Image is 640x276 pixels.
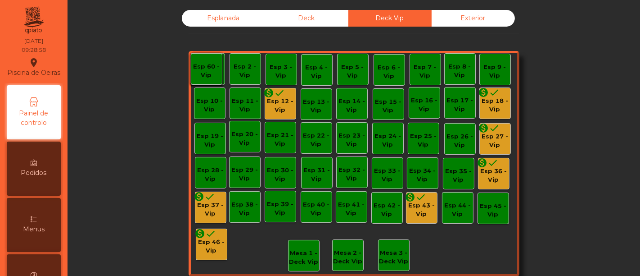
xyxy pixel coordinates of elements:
div: Esp 40 - Vip [301,200,332,218]
i: done [206,228,216,239]
i: done [488,157,499,168]
span: Menus [23,225,45,234]
div: Esp 14 - Vip [337,97,367,115]
i: monetization_on [478,87,489,98]
div: Esp 35 - Vip [443,167,474,184]
div: Mesa 3 - Deck Vip [379,248,409,266]
div: Esp 20 - Vip [230,130,260,147]
div: Esp 17 - Vip [445,96,475,114]
div: Esp 25 - Vip [408,132,439,149]
div: Esp 9 - Vip [480,63,510,80]
img: qpiato [23,5,45,36]
i: done [489,123,500,133]
i: done [275,87,285,98]
i: done [201,53,212,64]
i: monetization_on [478,123,489,133]
i: monetization_on [264,87,275,98]
div: Esp 23 - Vip [337,131,367,149]
div: Esp 10 - Vip [194,97,225,114]
i: monetization_on [190,53,201,64]
div: Esp 33 - Vip [372,166,403,184]
div: Esp 46 - Vip [196,238,227,255]
span: Painel de controlo [9,109,59,128]
div: Esp 22 - Vip [301,131,332,149]
div: Esp 3 - Vip [266,63,297,80]
div: Esp 60 - Vip [191,62,222,80]
div: Esp 28 - Vip [195,166,226,184]
div: 09:28:58 [22,46,46,54]
div: Esp 37 - Vip [195,201,226,218]
div: Esp 13 - Vip [301,97,332,115]
div: Esp 12 - Vip [265,97,296,115]
i: monetization_on [195,228,206,239]
div: Esp 29 - Vip [230,166,260,183]
i: done [416,192,427,202]
i: done [205,191,216,202]
div: Esp 24 - Vip [373,132,403,149]
i: location_on [28,57,39,68]
div: Esp 2 - Vip [230,62,261,80]
div: Piscina de Oeiras [7,56,60,78]
div: Esp 7 - Vip [410,63,441,80]
div: Esp 44 - Vip [442,201,473,219]
div: Esp 41 - Vip [336,200,367,218]
div: Esp 11 - Vip [230,97,261,114]
div: Esp 36 - Vip [478,167,509,184]
div: Esp 30 - Vip [265,166,296,184]
div: Deck [265,10,348,27]
div: Esp 42 - Vip [372,201,402,219]
div: Esp 39 - Vip [265,200,296,217]
div: Mesa 2 - Deck Vip [333,248,363,266]
div: Esp 38 - Vip [230,200,260,218]
div: Esp 18 - Vip [480,97,510,114]
div: Mesa 1 - Deck Vip [288,249,319,267]
span: Pedidos [21,168,47,178]
div: Esp 32 - Vip [337,166,367,183]
i: monetization_on [405,192,416,202]
div: Esp 34 - Vip [407,166,438,184]
div: Esp 45 - Vip [478,202,509,219]
div: Esp 8 - Vip [445,62,475,80]
i: monetization_on [477,157,488,168]
div: Esp 21 - Vip [265,131,296,148]
div: Esp 5 - Vip [338,63,368,80]
div: Esp 31 - Vip [302,166,332,184]
div: Deck Vip [348,10,432,27]
div: Esp 15 - Vip [373,97,404,115]
div: Esp 6 - Vip [374,63,405,81]
div: Esplanada [182,10,265,27]
div: Esp 4 - Vip [302,63,332,81]
div: Esp 27 - Vip [480,132,510,150]
div: Exterior [432,10,515,27]
i: done [489,87,500,98]
div: Esp 16 - Vip [409,96,440,114]
div: [DATE] [24,37,43,45]
div: Esp 26 - Vip [445,132,475,150]
div: Esp 43 - Vip [406,201,437,219]
i: monetization_on [194,191,205,202]
div: Esp 19 - Vip [195,132,225,149]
